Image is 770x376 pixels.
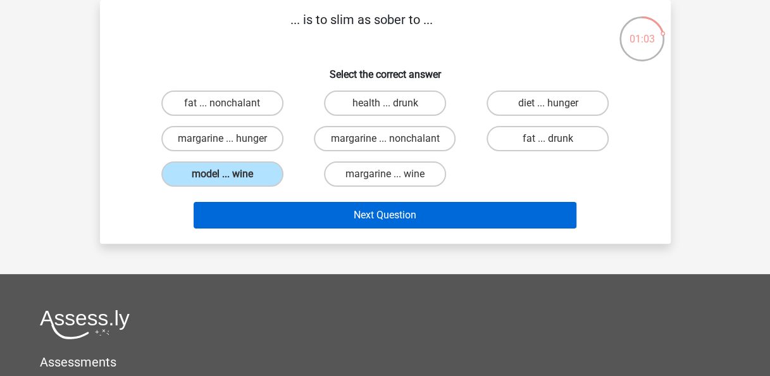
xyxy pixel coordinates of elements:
[161,91,283,116] label: fat ... nonchalant
[487,91,609,116] label: diet ... hunger
[314,126,456,151] label: margarine ... nonchalant
[120,58,650,80] h6: Select the correct answer
[120,10,603,48] p: ... is to slim as sober to ...
[324,91,446,116] label: health ... drunk
[161,126,283,151] label: margarine ... hunger
[161,161,283,187] label: model ... wine
[618,15,666,47] div: 01:03
[194,202,576,229] button: Next Question
[487,126,609,151] label: fat ... drunk
[40,310,130,339] img: Assessly logo
[324,161,446,187] label: margarine ... wine
[40,354,730,370] h5: Assessments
